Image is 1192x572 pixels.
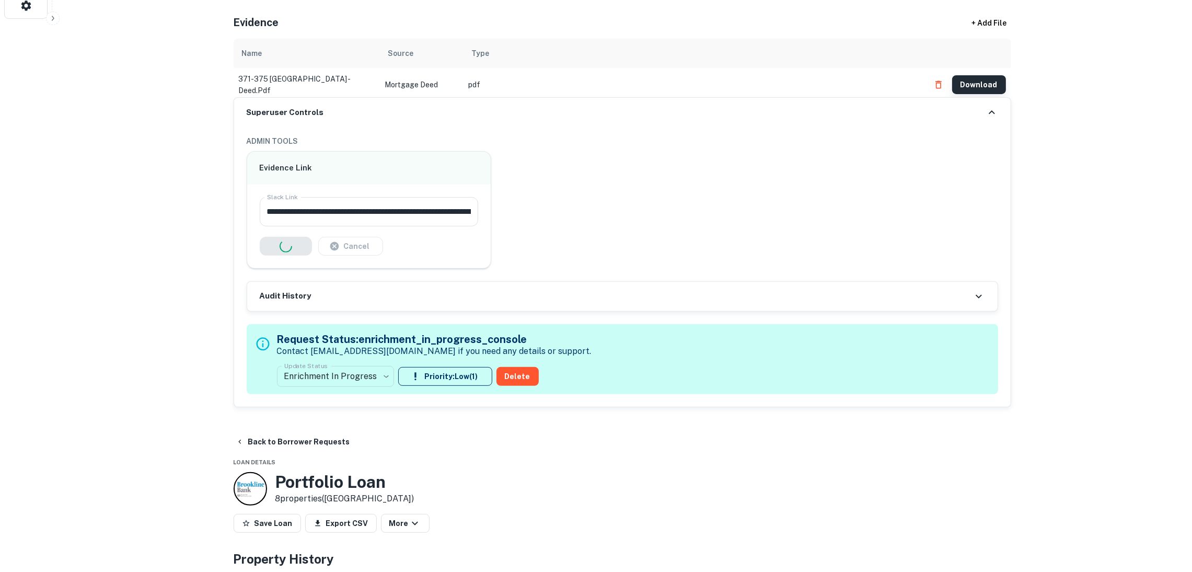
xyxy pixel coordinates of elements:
h5: Request Status: enrichment_in_progress_console [277,331,592,347]
h6: Audit History [260,290,311,302]
button: Back to Borrower Requests [232,432,354,451]
button: More [381,514,430,533]
button: Export CSV [305,514,377,533]
label: Slack Link [267,192,298,201]
h6: ADMIN TOOLS [247,135,998,147]
div: Name [242,47,262,60]
div: scrollable content [234,39,1011,97]
button: Download [952,75,1006,94]
th: Type [464,39,924,68]
p: Contact [EMAIL_ADDRESS][DOMAIN_NAME] if you need any details or support. [277,345,592,358]
h6: Superuser Controls [247,107,324,119]
p: 8 properties ([GEOGRAPHIC_DATA]) [275,493,414,505]
td: 371-375 [GEOGRAPHIC_DATA] - deed.pdf [234,68,380,101]
button: Save Loan [234,514,301,533]
th: Source [380,39,464,68]
td: Mortgage Deed [380,68,464,101]
label: Update Status [284,361,328,370]
button: Delete file [929,76,948,93]
h5: Evidence [234,15,279,30]
div: Enrichment In Progress [277,362,394,391]
div: Source [388,47,414,60]
h6: Evidence Link [260,162,479,174]
td: pdf [464,68,924,101]
h3: Portfolio Loan [275,472,414,492]
th: Name [234,39,380,68]
button: Priority:Low(1) [398,367,492,386]
button: Delete [496,367,539,386]
h4: Property History [234,550,1011,568]
div: + Add File [953,14,1026,32]
span: Loan Details [234,459,276,465]
div: Type [472,47,490,60]
iframe: Chat Widget [1140,488,1192,539]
